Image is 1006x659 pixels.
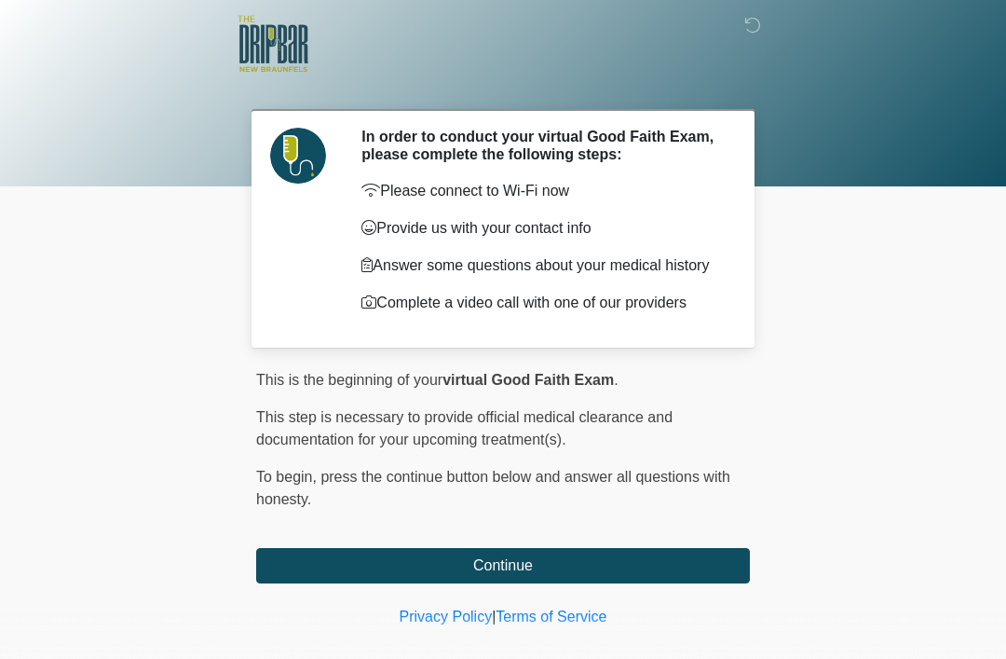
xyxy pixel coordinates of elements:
span: This is the beginning of your [256,372,442,388]
p: Please connect to Wi-Fi now [361,180,722,202]
a: Terms of Service [496,609,606,625]
p: Provide us with your contact info [361,217,722,240]
h2: In order to conduct your virtual Good Faith Exam, please complete the following steps: [361,128,722,163]
strong: virtual Good Faith Exam [442,372,614,388]
span: This step is necessary to provide official medical clearance and documentation for your upcoming ... [256,409,673,447]
a: Privacy Policy [400,609,493,625]
button: Continue [256,548,750,583]
span: To begin, [256,469,320,485]
img: The DRIPBaR - New Braunfels Logo [238,14,308,75]
p: Answer some questions about your medical history [361,254,722,277]
p: Complete a video call with one of our providers [361,292,722,314]
span: press the continue button below and answer all questions with honesty. [256,469,730,507]
span: . [614,372,618,388]
a: | [492,609,496,625]
img: Agent Avatar [270,128,326,184]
